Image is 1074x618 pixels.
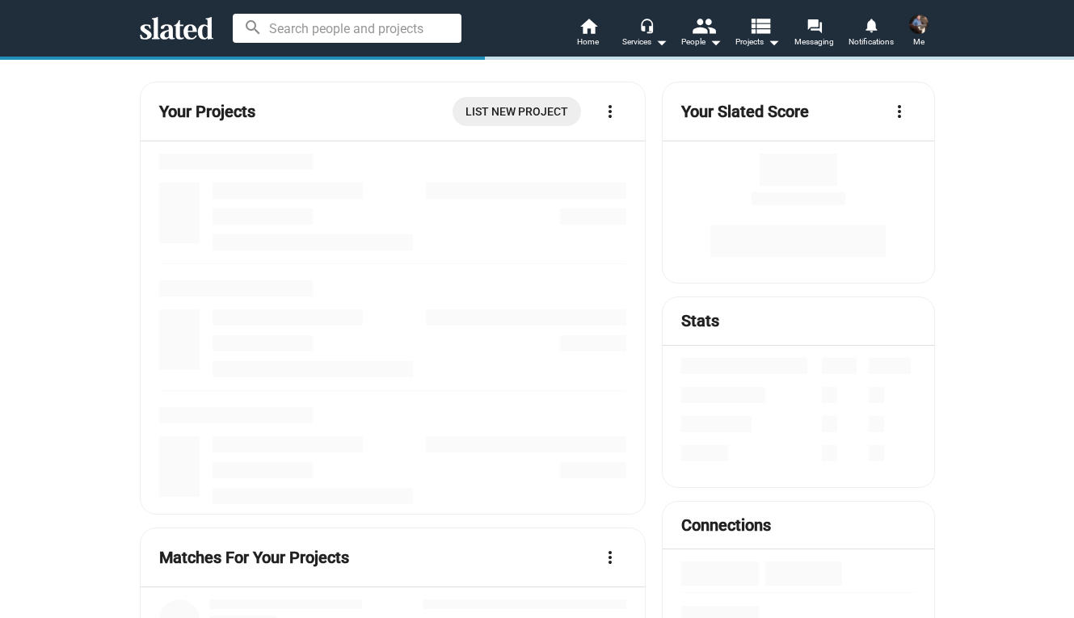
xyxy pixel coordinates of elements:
a: Messaging [786,16,843,52]
div: Services [622,32,668,52]
mat-icon: arrow_drop_down [651,32,671,52]
mat-icon: more_vert [600,102,620,121]
button: Jane BakerMe [899,11,938,53]
mat-icon: arrow_drop_down [764,32,783,52]
button: Services [617,16,673,52]
mat-card-title: Connections [681,515,771,536]
mat-card-title: Matches For Your Projects [159,547,349,569]
a: Home [560,16,617,52]
mat-icon: people [691,14,714,37]
div: People [681,32,722,52]
input: Search people and projects [233,14,461,43]
mat-icon: home [579,16,598,36]
mat-icon: more_vert [600,548,620,567]
span: List New Project [465,97,568,126]
mat-card-title: Your Slated Score [681,101,809,123]
img: Jane Baker [909,15,929,34]
a: Notifications [843,16,899,52]
mat-icon: forum [807,18,822,33]
mat-icon: more_vert [890,102,909,121]
a: List New Project [453,97,581,126]
button: Projects [730,16,786,52]
mat-card-title: Your Projects [159,101,255,123]
span: Me [913,32,924,52]
button: People [673,16,730,52]
span: Projects [735,32,780,52]
mat-icon: notifications [863,17,878,32]
mat-card-title: Stats [681,310,719,332]
mat-icon: arrow_drop_down [705,32,725,52]
mat-icon: view_list [748,14,771,37]
span: Home [577,32,599,52]
span: Messaging [794,32,834,52]
span: Notifications [849,32,894,52]
mat-icon: headset_mic [639,18,654,32]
